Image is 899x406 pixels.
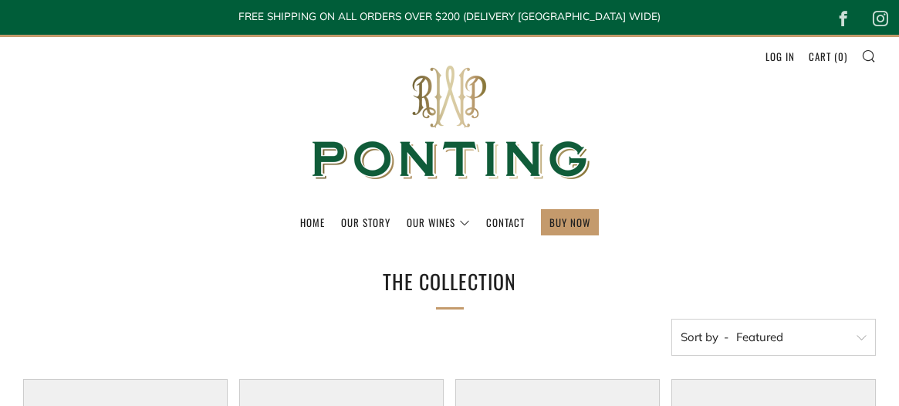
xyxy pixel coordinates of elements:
img: Ponting Wines [296,37,604,209]
h1: The Collection [236,264,663,300]
a: BUY NOW [549,210,590,235]
a: Home [300,210,325,235]
a: Contact [486,210,525,235]
a: Our Wines [407,210,470,235]
a: Our Story [341,210,390,235]
span: 0 [838,49,844,64]
a: Log in [766,44,795,69]
a: Cart (0) [809,44,847,69]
